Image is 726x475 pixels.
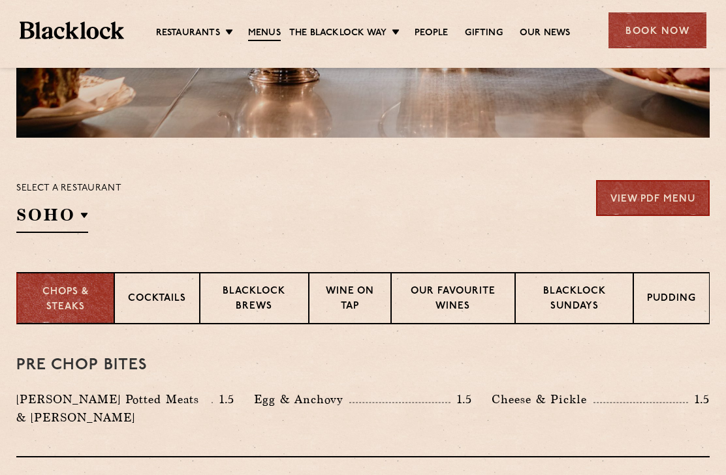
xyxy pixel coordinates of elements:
[405,284,501,315] p: Our favourite wines
[323,284,377,315] p: Wine on Tap
[529,284,620,315] p: Blacklock Sundays
[465,27,502,40] a: Gifting
[213,391,235,408] p: 1.5
[16,390,212,427] p: [PERSON_NAME] Potted Meats & [PERSON_NAME]
[156,27,220,40] a: Restaurants
[520,27,571,40] a: Our News
[596,180,710,216] a: View PDF Menu
[213,284,295,315] p: Blacklock Brews
[688,391,710,408] p: 1.5
[16,204,88,233] h2: SOHO
[289,27,387,40] a: The Blacklock Way
[450,391,473,408] p: 1.5
[248,27,281,41] a: Menus
[254,390,349,408] p: Egg & Anchovy
[647,292,696,308] p: Pudding
[608,12,706,48] div: Book Now
[31,285,101,314] p: Chops & Steaks
[20,22,124,39] img: BL_Textured_Logo-footer-cropped.svg
[128,292,186,308] p: Cocktails
[16,357,710,374] h3: Pre Chop Bites
[415,27,448,40] a: People
[16,180,121,197] p: Select a restaurant
[492,390,593,408] p: Cheese & Pickle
